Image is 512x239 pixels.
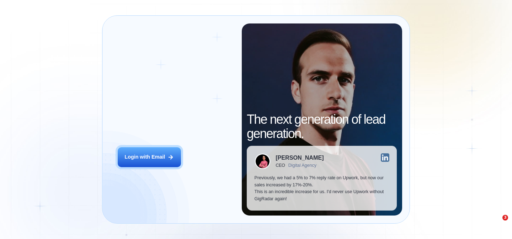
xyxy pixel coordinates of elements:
div: Digital Agency [288,163,316,168]
div: CEO [276,163,285,168]
button: Login with Email [118,147,181,167]
iframe: Intercom live chat [488,215,505,232]
p: Previously, we had a 5% to 7% reply rate on Upwork, but now our sales increased by 17%-20%. This ... [255,175,389,203]
h2: The next generation of lead generation. [247,112,397,140]
div: [PERSON_NAME] [276,155,324,160]
span: 3 [502,215,508,221]
div: Login with Email [124,154,165,161]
